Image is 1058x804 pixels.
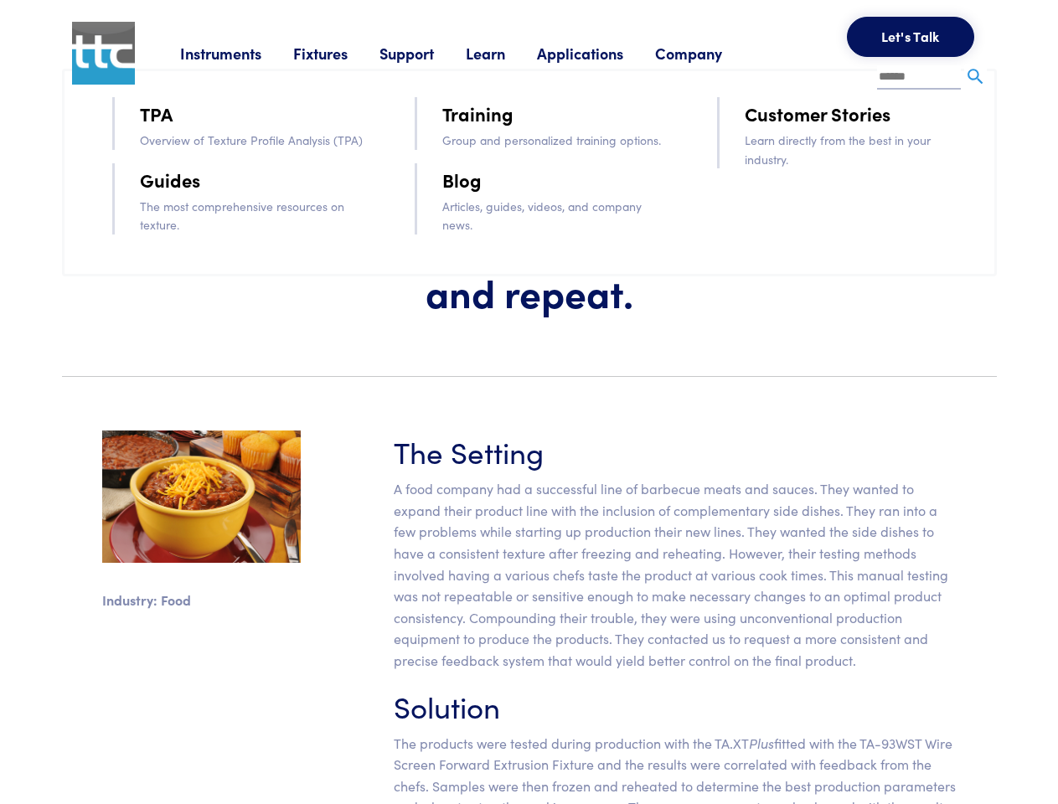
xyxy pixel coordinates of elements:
[102,430,301,563] img: sidedishes.jpg
[293,43,379,64] a: Fixtures
[321,219,738,316] h1: Freeze, reheat, test, and repeat.
[749,734,774,752] em: Plus
[394,478,957,671] p: A food company had a successful line of barbecue meats and sauces. They wanted to expand their pr...
[745,99,890,128] a: Customer Stories
[442,197,670,234] p: Articles, guides, videos, and company news.
[140,99,173,128] a: TPA
[466,43,537,64] a: Learn
[745,131,973,168] p: Learn directly from the best in your industry.
[655,43,754,64] a: Company
[394,685,957,726] h3: Solution
[442,131,670,149] p: Group and personalized training options.
[394,430,957,472] h3: The Setting
[72,22,135,85] img: ttc_logo_1x1_v1.0.png
[537,43,655,64] a: Applications
[442,165,482,194] a: Blog
[140,165,200,194] a: Guides
[847,17,974,57] button: Let's Talk
[140,197,368,234] p: The most comprehensive resources on texture.
[102,590,301,611] p: Industry: Food
[180,43,293,64] a: Instruments
[442,99,514,128] a: Training
[379,43,466,64] a: Support
[140,131,368,149] p: Overview of Texture Profile Analysis (TPA)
